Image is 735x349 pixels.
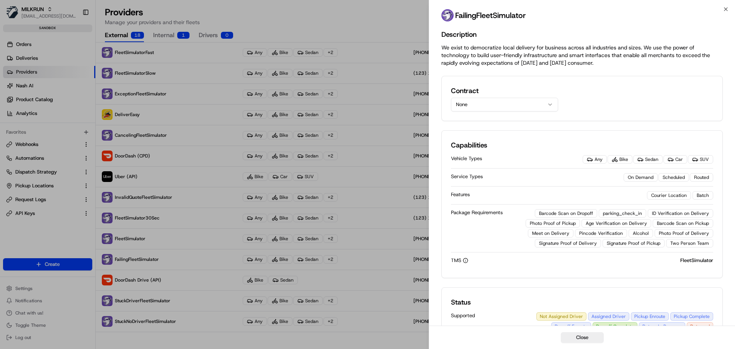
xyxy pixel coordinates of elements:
div: ID Verification on Delivery [648,209,713,218]
div: Start new chat [34,73,126,81]
div: Alcohol [629,229,653,238]
span: Knowledge Base [15,171,59,179]
span: Pylon [76,190,93,196]
div: Car [663,155,687,164]
p: We exist to democratize local delivery for business across all industries and sizes. We use the p... [441,44,723,67]
div: Routed [690,173,713,182]
div: Signature Proof of Pickup [603,239,665,247]
a: 💻API Documentation [62,168,126,182]
h2: Contract [451,85,558,96]
div: Meet on Delivery [528,229,573,238]
button: Close [561,332,604,343]
div: Barcode Scan on Pickup [653,219,713,228]
div: 💻 [65,172,71,178]
span: [DATE] [68,119,83,125]
span: [PERSON_NAME] [24,119,62,125]
img: FleetSimulator.png [441,9,454,21]
img: 1736555255976-a54dd68f-1ca7-489b-9aae-adbdc363a1c4 [15,119,21,125]
span: [PERSON_NAME] [24,139,62,146]
a: 📗Knowledge Base [5,168,62,182]
h2: FailingFleetSimulator [455,10,526,21]
div: parking_check_in [599,209,646,218]
div: Package Requirements [451,209,503,216]
div: Courier Location [647,191,691,200]
div: Photo Proof of Delivery [655,229,713,238]
h2: Status [451,297,713,308]
div: Sedan [633,155,663,164]
div: Signature Proof of Delivery [535,239,601,247]
div: Vehicle Types [451,155,583,162]
span: • [64,139,66,146]
span: API Documentation [72,171,123,179]
p: FleetSimulator [680,257,713,264]
h2: Description [441,29,723,40]
img: 1736555255976-a54dd68f-1ca7-489b-9aae-adbdc363a1c4 [8,73,21,87]
a: Powered byPylon [54,190,93,196]
div: Scheduled [658,173,689,182]
div: Batch [693,191,713,200]
img: Balvinder Singh Punie [8,132,20,144]
div: We're available if you need us! [34,81,105,87]
div: Service Types [451,173,624,180]
div: Past conversations [8,100,51,106]
img: Nash [8,8,23,23]
button: Start new chat [130,75,139,85]
span: • [64,119,66,125]
div: Features [451,191,647,198]
h2: Capabilities [451,140,713,151]
div: TMS [451,257,680,264]
img: Asif Zaman Khan [8,111,20,124]
div: Photo Proof of Pickup [526,219,580,228]
div: 📗 [8,172,14,178]
span: [DATE] [68,139,83,146]
span: Supported [451,312,503,319]
button: See all [119,98,139,107]
div: Pincode Verification [575,229,627,238]
div: Bike [608,155,632,164]
div: Any [583,155,607,164]
div: SUV [688,155,713,164]
div: Age Verification on Delivery [581,219,651,228]
p: Welcome 👋 [8,31,139,43]
input: Clear [20,49,126,57]
div: Barcode Scan on Dropoff [535,209,597,218]
div: On Demand [624,173,658,182]
img: 9188753566659_6852d8bf1fb38e338040_72.png [16,73,30,87]
div: Two Person Team [666,239,713,247]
